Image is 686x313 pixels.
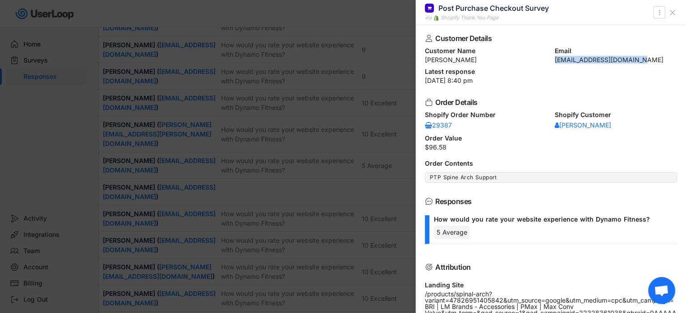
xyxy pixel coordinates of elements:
[555,121,611,130] a: [PERSON_NAME]
[434,226,470,239] div: 5 Average
[441,14,498,22] div: Shopify Thank You Page
[555,48,677,54] div: Email
[425,57,548,63] div: [PERSON_NAME]
[425,14,432,22] div: via
[430,174,672,181] div: PTP Spine Arch Support
[425,122,452,128] div: 29387
[435,99,663,106] div: Order Details
[425,282,677,288] div: Landing Site
[425,48,548,54] div: Customer Name
[555,112,677,118] div: Shopify Customer
[433,15,439,21] img: 1156660_ecommerce_logo_shopify_icon%20%281%29.png
[425,144,677,150] div: $96.58
[425,135,677,141] div: Order Value
[658,8,660,17] text: 
[435,198,663,205] div: Responses
[425,121,452,130] a: 29387
[425,68,677,75] div: Latest response
[434,215,670,223] div: How would you rate your website experience with Dynamo Fitness?
[425,112,548,118] div: Shopify Order Number
[555,122,611,128] div: [PERSON_NAME]
[425,77,677,84] div: [DATE] 8:40 pm
[435,263,663,271] div: Attribution
[435,35,663,42] div: Customer Details
[648,277,675,304] a: Open chat
[555,57,677,63] div: [EMAIL_ADDRESS][DOMAIN_NAME]
[425,160,677,167] div: Order Contents
[655,7,664,18] button: 
[438,3,549,13] div: Post Purchase Checkout Survey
